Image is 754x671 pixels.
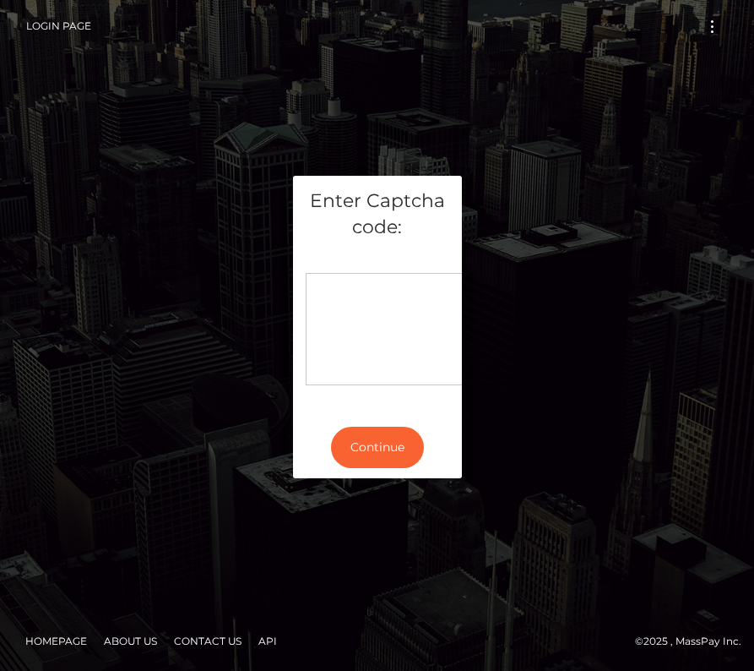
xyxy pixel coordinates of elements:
[252,628,284,654] a: API
[306,273,525,385] div: Captcha widget loading...
[26,8,91,44] a: Login Page
[306,188,449,241] h5: Enter Captcha code:
[167,628,248,654] a: Contact Us
[97,628,164,654] a: About Us
[331,427,424,468] button: Continue
[697,15,728,38] button: Toggle navigation
[19,628,94,654] a: Homepage
[13,632,741,651] div: © 2025 , MassPay Inc.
